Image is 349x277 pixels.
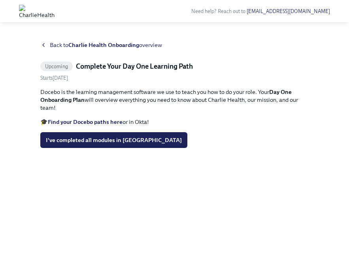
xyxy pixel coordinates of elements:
[46,136,182,144] span: I've completed all modules in [GEOGRAPHIC_DATA]
[19,5,55,17] img: CharlieHealth
[191,8,330,14] span: Need help? Reach out to
[40,132,187,148] button: I've completed all modules in [GEOGRAPHIC_DATA]
[40,41,309,49] a: Back toCharlie Health Onboardingoverview
[40,88,309,112] p: Docebo is the learning management software we use to teach you how to do your role. Your will ove...
[48,118,123,125] a: Find your Docebo paths here
[40,118,309,126] p: 🎓 or in Okta!
[40,64,73,69] span: Upcoming
[76,62,193,71] h5: Complete Your Day One Learning Path
[68,41,139,49] strong: Charlie Health Onboarding
[50,41,162,49] span: Back to overview
[247,8,330,14] a: [EMAIL_ADDRESS][DOMAIN_NAME]
[40,75,68,81] span: Monday, October 20th 2025, 7:00 am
